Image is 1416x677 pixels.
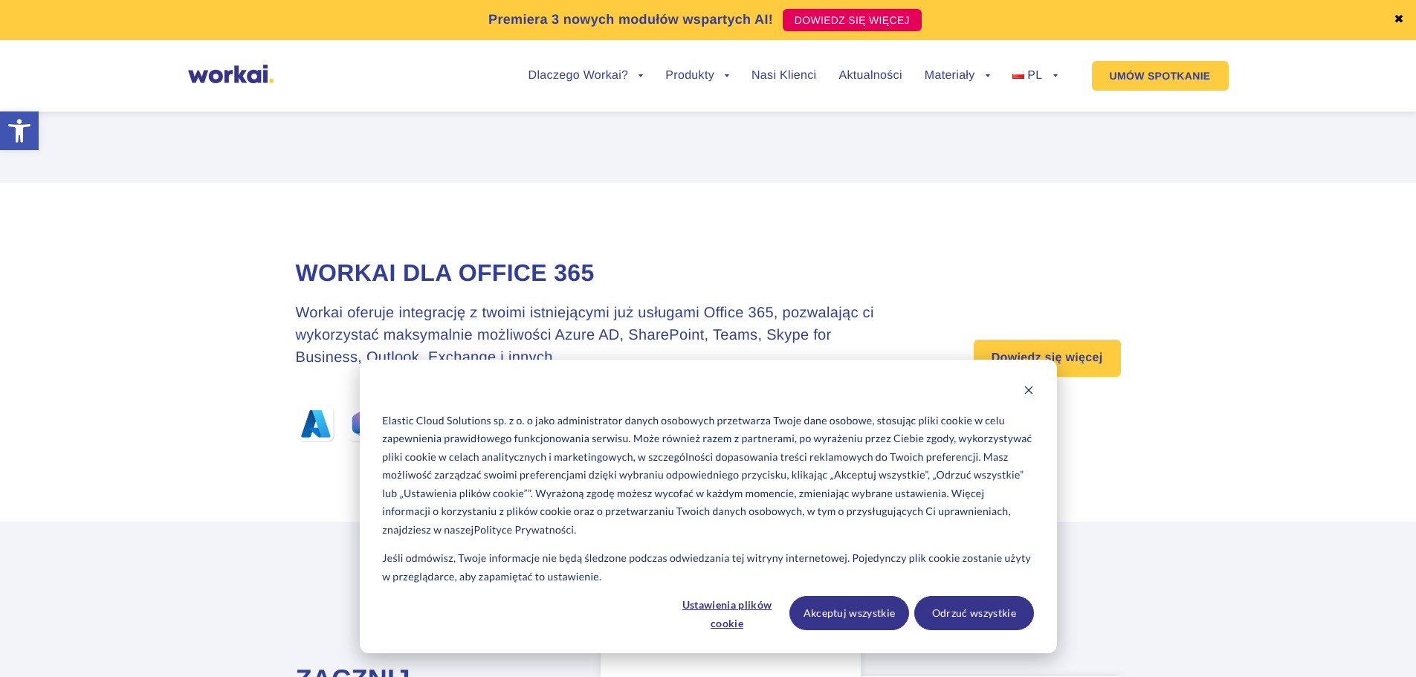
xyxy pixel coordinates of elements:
h3: Workai oferuje integrację z twoimi istniejącymi już usługami Office 365, pozwalając ci wykorzysta... [296,302,899,369]
h2: Workai dla Office 365 [296,257,899,289]
a: ✖ [1394,14,1404,26]
a: Dowiedz się więcej [974,340,1121,377]
button: Dismiss cookie banner [1024,383,1034,401]
p: Elastic Cloud Solutions sp. z o. o jako administrator danych osobowych przetwarza Twoje dane osob... [382,412,1033,540]
p: Jeśli odmówisz, Twoje informacje nie będą śledzone podczas odwiedzania tej witryny internetowej. ... [382,549,1033,586]
a: Polityce Prywatności. [474,521,577,540]
a: Aktualności [838,70,902,82]
div: Cookie banner [360,360,1057,653]
button: Ustawienia plików cookie [670,596,784,630]
button: Odrzuć wszystkie [914,596,1034,630]
p: Premiera 3 nowych modułów wspartych AI! [488,10,773,30]
a: Nasi Klienci [751,70,816,82]
span: PL [1027,69,1042,82]
button: Akceptuj wszystkie [789,596,909,630]
a: Dlaczego Workai? [528,70,644,82]
a: UMÓW SPOTKANIE [1092,61,1229,91]
a: Materiały [925,70,990,82]
a: Produkty [665,70,729,82]
a: DOWIEDZ SIĘ WIĘCEJ [783,9,922,31]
